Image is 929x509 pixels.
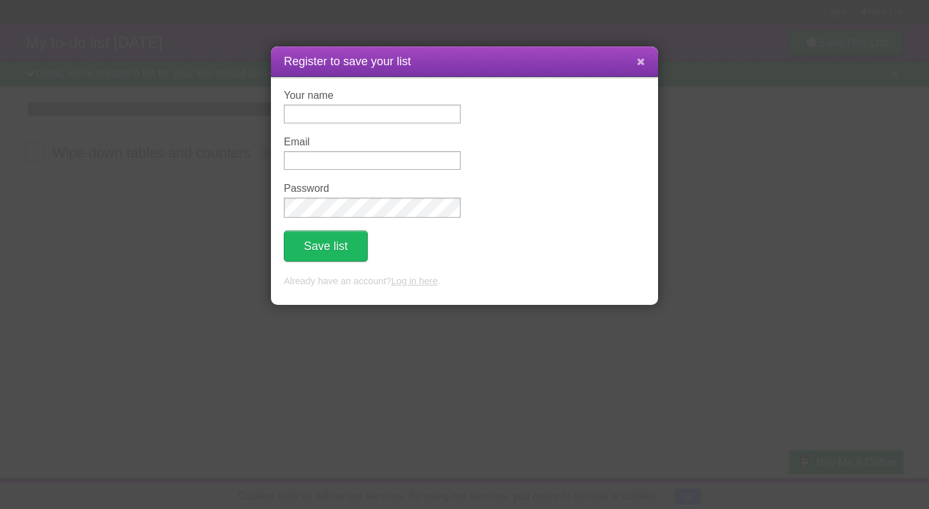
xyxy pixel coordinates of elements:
label: Password [284,183,461,194]
p: Already have an account? . [284,275,645,289]
button: Save list [284,231,368,262]
h1: Register to save your list [284,53,645,70]
a: Log in here [391,276,437,286]
label: Your name [284,90,461,101]
label: Email [284,136,461,148]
